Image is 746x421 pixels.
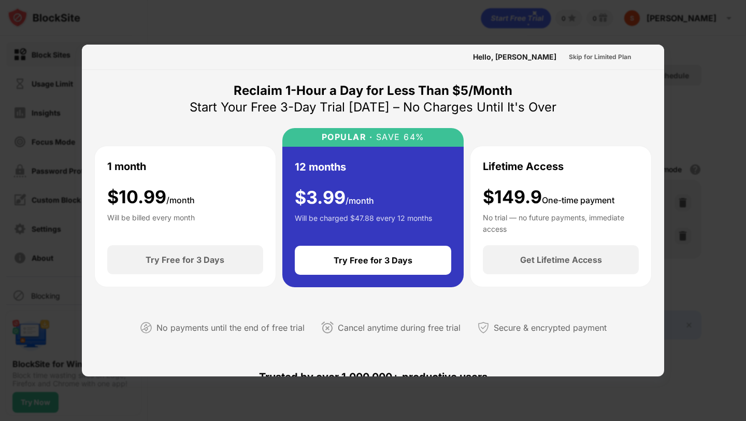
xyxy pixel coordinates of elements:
img: secured-payment [477,321,490,334]
img: not-paying [140,321,152,334]
span: /month [166,195,195,205]
div: Get Lifetime Access [520,255,602,265]
div: Try Free for 3 Days [334,255,412,265]
div: Cancel anytime during free trial [338,320,461,335]
div: No payments until the end of free trial [156,320,305,335]
div: 1 month [107,159,146,174]
div: $149.9 [483,187,614,208]
div: $ 3.99 [295,187,374,208]
div: Trusted by over 1,000,000+ productive users [94,352,652,402]
span: /month [346,195,374,206]
div: $ 10.99 [107,187,195,208]
span: One-time payment [542,195,614,205]
div: Will be billed every month [107,212,195,233]
div: Will be charged $47.88 every 12 months [295,213,432,233]
div: 12 months [295,159,346,175]
div: Lifetime Access [483,159,564,174]
div: Try Free for 3 Days [146,255,224,265]
div: SAVE 64% [372,132,425,142]
div: Hello, [PERSON_NAME] [473,53,556,61]
div: POPULAR · [322,132,373,142]
div: Secure & encrypted payment [494,320,607,335]
div: Skip for Limited Plan [569,52,631,62]
div: No trial — no future payments, immediate access [483,212,639,233]
div: Reclaim 1-Hour a Day for Less Than $5/Month [234,82,512,99]
div: Start Your Free 3-Day Trial [DATE] – No Charges Until It's Over [190,99,556,116]
img: cancel-anytime [321,321,334,334]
